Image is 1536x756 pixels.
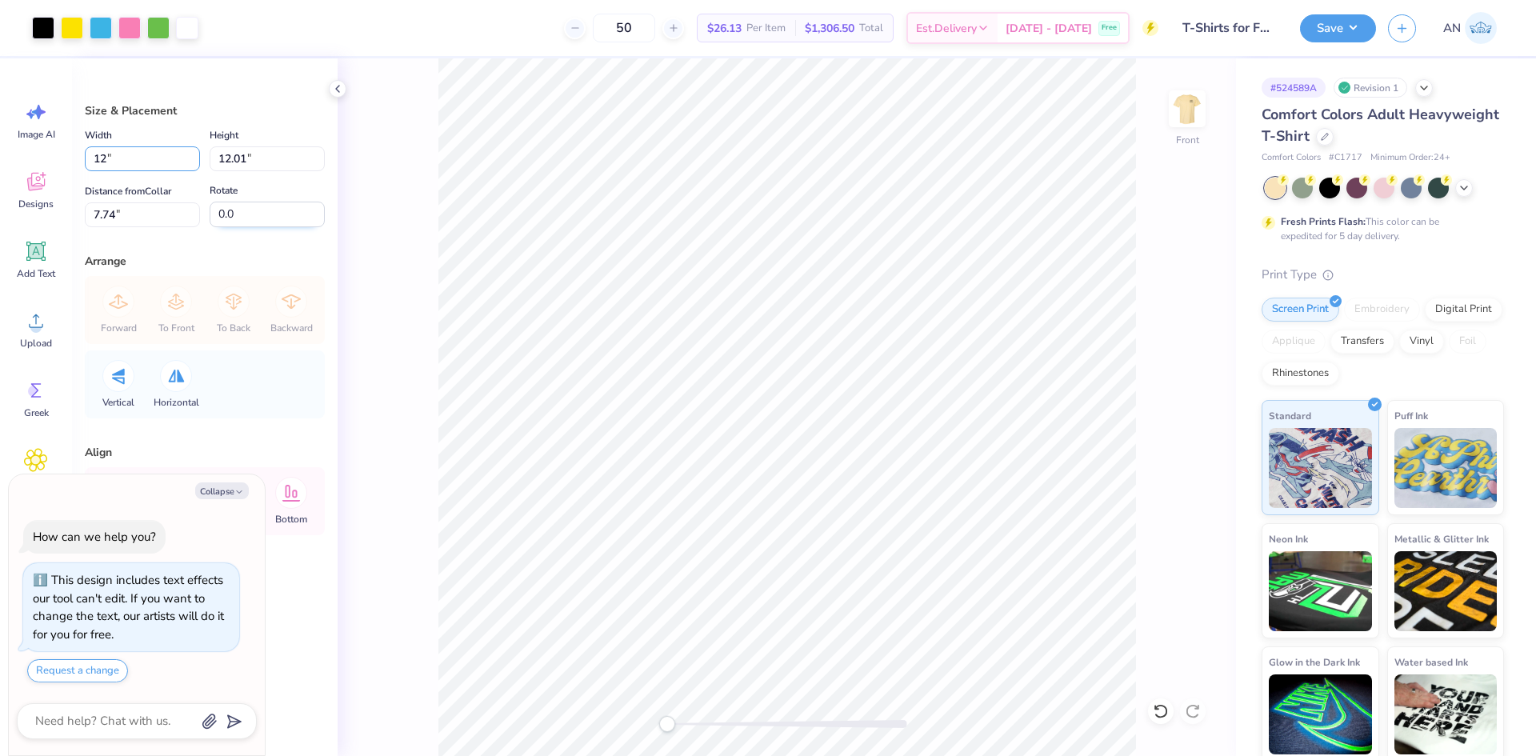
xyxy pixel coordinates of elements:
span: Image AI [18,128,55,141]
button: Collapse [195,482,249,499]
img: Metallic & Glitter Ink [1394,551,1498,631]
div: Revision 1 [1334,78,1407,98]
span: [DATE] - [DATE] [1006,20,1092,37]
span: Greek [24,406,49,419]
button: Save [1300,14,1376,42]
div: Foil [1449,330,1486,354]
div: Transfers [1330,330,1394,354]
div: Rhinestones [1262,362,1339,386]
span: Designs [18,198,54,210]
input: Untitled Design [1170,12,1288,44]
span: $1,306.50 [805,20,854,37]
div: Size & Placement [85,102,325,119]
label: Width [85,126,112,145]
div: Vinyl [1399,330,1444,354]
div: Front [1176,133,1199,147]
span: Bottom [275,513,307,526]
span: Standard [1269,407,1311,424]
strong: Fresh Prints Flash: [1281,215,1366,228]
span: Upload [20,337,52,350]
div: Digital Print [1425,298,1502,322]
div: Print Type [1262,266,1504,284]
label: Rotate [210,181,238,200]
span: Horizontal [154,396,199,409]
span: AN [1443,19,1461,38]
span: Neon Ink [1269,530,1308,547]
span: Total [859,20,883,37]
span: Free [1102,22,1117,34]
span: Per Item [746,20,786,37]
div: Screen Print [1262,298,1339,322]
label: Distance from Collar [85,182,171,201]
span: $26.13 [707,20,742,37]
img: Water based Ink [1394,674,1498,754]
div: Accessibility label [659,716,675,732]
img: Puff Ink [1394,428,1498,508]
span: Minimum Order: 24 + [1370,151,1450,165]
button: Request a change [27,659,128,682]
span: Est. Delivery [916,20,977,37]
div: Arrange [85,253,325,270]
img: Standard [1269,428,1372,508]
span: Comfort Colors Adult Heavyweight T-Shirt [1262,105,1499,146]
span: Water based Ink [1394,654,1468,670]
span: Puff Ink [1394,407,1428,424]
div: Applique [1262,330,1326,354]
div: This color can be expedited for 5 day delivery. [1281,214,1478,243]
label: Height [210,126,238,145]
img: Front [1171,93,1203,125]
span: Glow in the Dark Ink [1269,654,1360,670]
div: How can we help you? [33,529,156,545]
span: Vertical [102,396,134,409]
a: AN [1436,12,1504,44]
img: Arlo Noche [1465,12,1497,44]
span: Comfort Colors [1262,151,1321,165]
div: Align [85,444,325,461]
div: This design includes text effects our tool can't edit. If you want to change the text, our artist... [33,572,224,642]
img: Neon Ink [1269,551,1372,631]
img: Glow in the Dark Ink [1269,674,1372,754]
div: # 524589A [1262,78,1326,98]
input: – – [593,14,655,42]
span: Add Text [17,267,55,280]
span: # C1717 [1329,151,1362,165]
span: Metallic & Glitter Ink [1394,530,1489,547]
div: Embroidery [1344,298,1420,322]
